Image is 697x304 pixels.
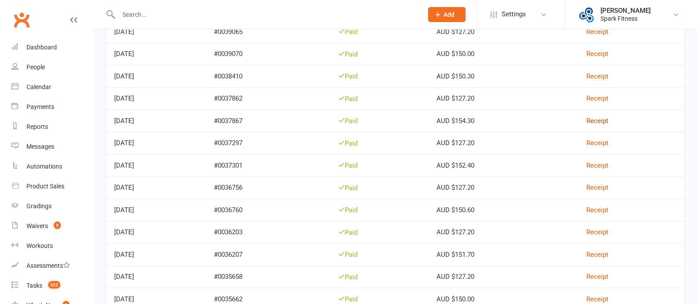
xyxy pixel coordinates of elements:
span: Add [444,11,455,18]
td: AUD $150.00 [429,43,578,65]
a: Receipt [586,228,608,236]
td: #0037297 [206,132,330,154]
a: Gradings [11,196,93,216]
input: Search... [116,8,417,21]
div: Waivers [26,222,48,229]
a: Receipt [586,206,608,214]
td: AUD $151.70 [429,243,578,266]
div: Payments [26,103,54,110]
td: #0036203 [206,221,330,244]
td: Paid [330,109,429,132]
td: #0039070 [206,43,330,65]
td: AUD $152.40 [429,154,578,176]
td: AUD $127.20 [429,132,578,154]
div: Spark Fitness [600,15,651,23]
a: Receipt [586,94,608,102]
td: Paid [330,199,429,221]
td: AUD $127.20 [429,221,578,244]
a: Receipt [586,117,608,125]
div: Automations [26,163,62,170]
td: [DATE] [106,65,206,87]
td: [DATE] [106,199,206,221]
a: Calendar [11,77,93,97]
td: Paid [330,221,429,244]
div: Messages [26,143,54,150]
td: Paid [330,243,429,266]
a: Receipt [586,184,608,191]
a: Waivers 5 [11,216,93,236]
div: Assessments [26,262,70,269]
td: AUD $150.30 [429,65,578,87]
td: Paid [330,65,429,87]
a: Receipt [586,50,608,58]
td: [DATE] [106,20,206,43]
span: 322 [48,281,60,289]
a: Payments [11,97,93,117]
a: Workouts [11,236,93,256]
td: #0036756 [206,176,330,199]
div: Dashboard [26,44,57,51]
a: Receipt [586,295,608,303]
span: Settings [502,4,526,24]
div: Tasks [26,282,42,289]
td: Paid [330,154,429,176]
td: #0035658 [206,266,330,288]
div: Calendar [26,83,51,90]
td: [DATE] [106,109,206,132]
td: AUD $127.20 [429,266,578,288]
td: AUD $127.20 [429,87,578,110]
a: Receipt [586,72,608,80]
td: Paid [330,176,429,199]
a: Product Sales [11,176,93,196]
div: Gradings [26,203,52,210]
a: Receipt [586,139,608,147]
td: AUD $154.30 [429,109,578,132]
img: thumb_image1643853315.png [578,6,596,23]
td: Paid [330,132,429,154]
td: #0036760 [206,199,330,221]
a: Reports [11,117,93,137]
a: Automations [11,157,93,176]
div: People [26,64,45,71]
td: #0036207 [206,243,330,266]
td: Paid [330,20,429,43]
td: [DATE] [106,243,206,266]
td: Paid [330,266,429,288]
td: [DATE] [106,176,206,199]
a: Receipt [586,251,608,259]
td: AUD $127.20 [429,176,578,199]
span: 5 [54,221,61,229]
td: Paid [330,43,429,65]
button: Add [428,7,466,22]
td: #0037867 [206,109,330,132]
a: Receipt [586,273,608,281]
a: Dashboard [11,38,93,57]
td: [DATE] [106,221,206,244]
div: Reports [26,123,48,130]
td: Paid [330,87,429,110]
td: [DATE] [106,43,206,65]
td: AUD $150.60 [429,199,578,221]
td: #0037862 [206,87,330,110]
a: Receipt [586,161,608,169]
td: #0039065 [206,20,330,43]
td: #0037301 [206,154,330,176]
td: AUD $127.20 [429,20,578,43]
a: Clubworx [11,9,33,31]
div: Product Sales [26,183,64,190]
td: #0038410 [206,65,330,87]
a: People [11,57,93,77]
td: [DATE] [106,132,206,154]
a: Assessments [11,256,93,276]
div: Workouts [26,242,53,249]
div: [PERSON_NAME] [600,7,651,15]
td: [DATE] [106,154,206,176]
a: Receipt [586,28,608,36]
td: [DATE] [106,266,206,288]
a: Messages [11,137,93,157]
td: [DATE] [106,87,206,110]
a: Tasks 322 [11,276,93,296]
